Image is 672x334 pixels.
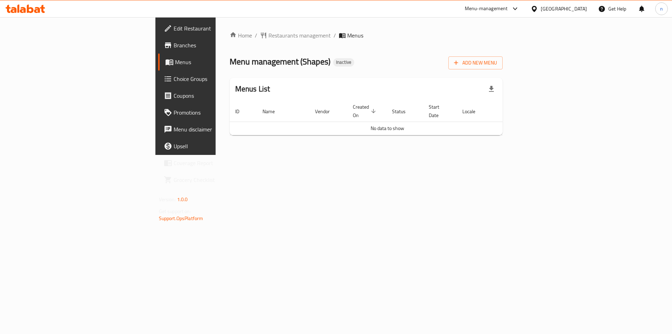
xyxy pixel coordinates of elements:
[392,107,415,116] span: Status
[158,20,268,37] a: Edit Restaurant
[174,125,262,134] span: Menu disclaimer
[371,124,404,133] span: No data to show
[230,54,330,69] span: Menu management ( Shapes )
[158,70,268,87] a: Choice Groups
[660,5,663,13] span: n
[159,207,191,216] span: Get support on:
[235,107,248,116] span: ID
[493,101,545,122] th: Actions
[483,81,500,97] div: Export file
[159,214,203,223] a: Support.OpsPlatform
[462,107,484,116] span: Locale
[158,171,268,188] a: Grocery Checklist
[174,91,262,100] span: Coupons
[541,5,587,13] div: [GEOGRAPHIC_DATA]
[177,195,188,204] span: 1.0.0
[158,54,268,70] a: Menus
[174,176,262,184] span: Grocery Checklist
[448,56,503,69] button: Add New Menu
[429,103,448,120] span: Start Date
[347,31,363,40] span: Menus
[315,107,339,116] span: Vendor
[174,159,262,167] span: Coverage Report
[174,142,262,150] span: Upsell
[175,58,262,66] span: Menus
[230,31,503,40] nav: breadcrumb
[353,103,378,120] span: Created On
[158,87,268,104] a: Coupons
[158,138,268,155] a: Upsell
[159,195,176,204] span: Version:
[158,121,268,138] a: Menu disclaimer
[174,24,262,33] span: Edit Restaurant
[268,31,331,40] span: Restaurants management
[454,59,497,67] span: Add New Menu
[333,59,354,65] span: Inactive
[158,104,268,121] a: Promotions
[334,31,336,40] li: /
[333,58,354,67] div: Inactive
[235,84,270,94] h2: Menus List
[158,155,268,171] a: Coverage Report
[174,41,262,49] span: Branches
[174,108,262,117] span: Promotions
[174,75,262,83] span: Choice Groups
[230,101,545,135] table: enhanced table
[260,31,331,40] a: Restaurants management
[465,5,508,13] div: Menu-management
[262,107,284,116] span: Name
[158,37,268,54] a: Branches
